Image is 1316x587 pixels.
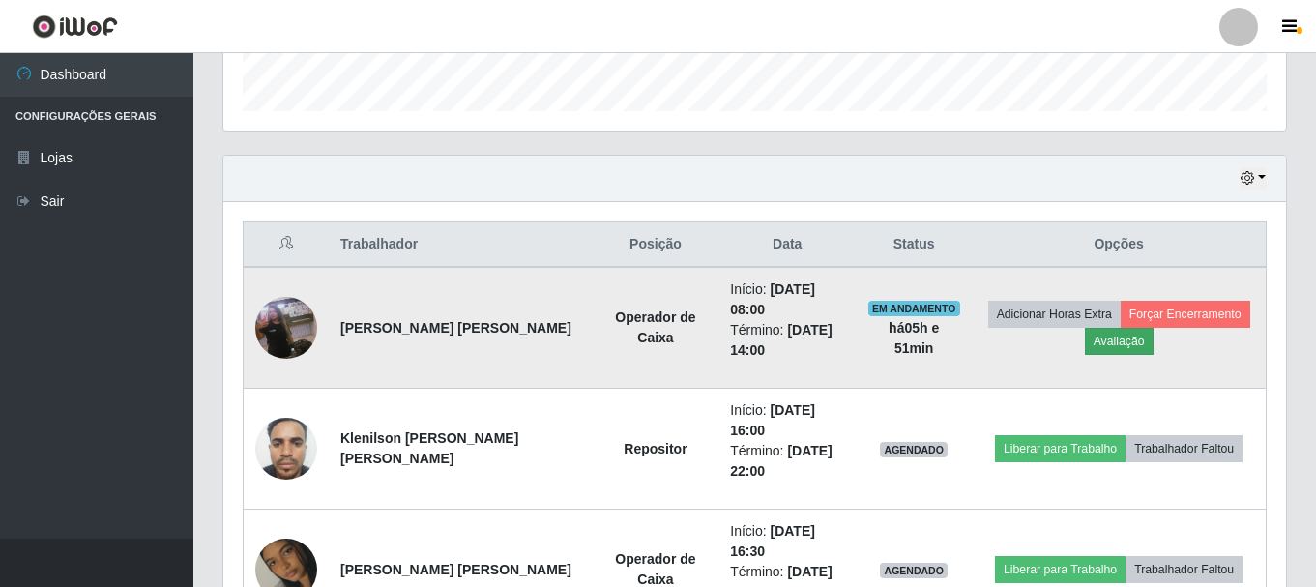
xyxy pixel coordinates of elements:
li: Término: [730,441,844,482]
button: Avaliação [1085,328,1154,355]
th: Posição [593,222,719,268]
strong: há 05 h e 51 min [889,320,939,356]
button: Adicionar Horas Extra [988,301,1121,328]
img: CoreUI Logo [32,15,118,39]
button: Liberar para Trabalho [995,556,1126,583]
button: Forçar Encerramento [1121,301,1250,328]
span: EM ANDAMENTO [868,301,960,316]
button: Liberar para Trabalho [995,435,1126,462]
li: Término: [730,320,844,361]
li: Início: [730,279,844,320]
span: AGENDADO [880,442,948,457]
strong: Operador de Caixa [615,309,695,345]
li: Início: [730,521,844,562]
strong: [PERSON_NAME] [PERSON_NAME] [340,320,571,336]
img: 1735509810384.jpeg [255,407,317,489]
th: Opções [972,222,1266,268]
span: AGENDADO [880,563,948,578]
strong: Klenilson [PERSON_NAME] [PERSON_NAME] [340,430,518,466]
li: Início: [730,400,844,441]
button: Trabalhador Faltou [1126,435,1243,462]
th: Trabalhador [329,222,593,268]
th: Data [718,222,856,268]
strong: Repositor [624,441,687,456]
button: Trabalhador Faltou [1126,556,1243,583]
time: [DATE] 08:00 [730,281,815,317]
strong: [PERSON_NAME] [PERSON_NAME] [340,562,571,577]
th: Status [856,222,972,268]
time: [DATE] 16:00 [730,402,815,438]
time: [DATE] 16:30 [730,523,815,559]
img: 1725070298663.jpeg [255,273,317,383]
strong: Operador de Caixa [615,551,695,587]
